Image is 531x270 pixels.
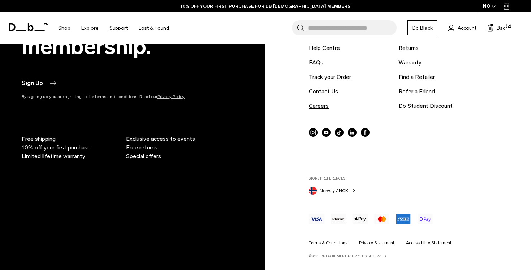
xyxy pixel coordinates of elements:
[309,102,329,110] a: Careers
[398,73,435,81] a: Find a Retailer
[22,79,57,88] button: Sign Up
[22,135,56,143] span: Free shipping
[309,251,512,259] p: ©2025, Db Equipment. All rights reserved.
[309,73,351,81] a: Track your Order
[398,44,419,52] a: Returns
[81,15,99,41] a: Explore
[309,44,340,52] a: Help Centre
[398,58,422,67] a: Warranty
[309,58,323,67] a: FAQs
[309,176,512,181] label: Store Preferences
[309,187,317,195] img: Norway
[126,135,195,143] span: Exclusive access to events
[406,240,452,246] a: Accessibility Statement
[22,143,91,152] span: 10% off your first purchase
[309,87,338,96] a: Contact Us
[309,240,347,246] a: Terms & Conditions
[157,94,185,99] a: Privacy Policy.
[359,240,394,246] a: Privacy Statement
[22,152,85,161] span: Limited lifetime warranty
[398,87,435,96] a: Refer a Friend
[53,12,174,44] nav: Main Navigation
[126,152,161,161] span: Special offers
[448,24,476,32] a: Account
[506,24,511,30] span: (2)
[181,3,350,9] a: 10% OFF YOUR FIRST PURCHASE FOR DB [DEMOGRAPHIC_DATA] MEMBERS
[407,20,437,35] a: Db Black
[487,24,506,32] button: Bag (2)
[497,24,506,32] span: Bag
[126,143,157,152] span: Free returns
[309,185,357,195] button: Norway Norway / NOK
[398,102,453,110] a: Db Student Discount
[109,15,128,41] a: Support
[22,93,217,100] p: By signing up you are agreeing to the terms and conditions. Read our
[139,15,169,41] a: Lost & Found
[320,187,348,194] span: Norway / NOK
[458,24,476,32] span: Account
[58,15,70,41] a: Shop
